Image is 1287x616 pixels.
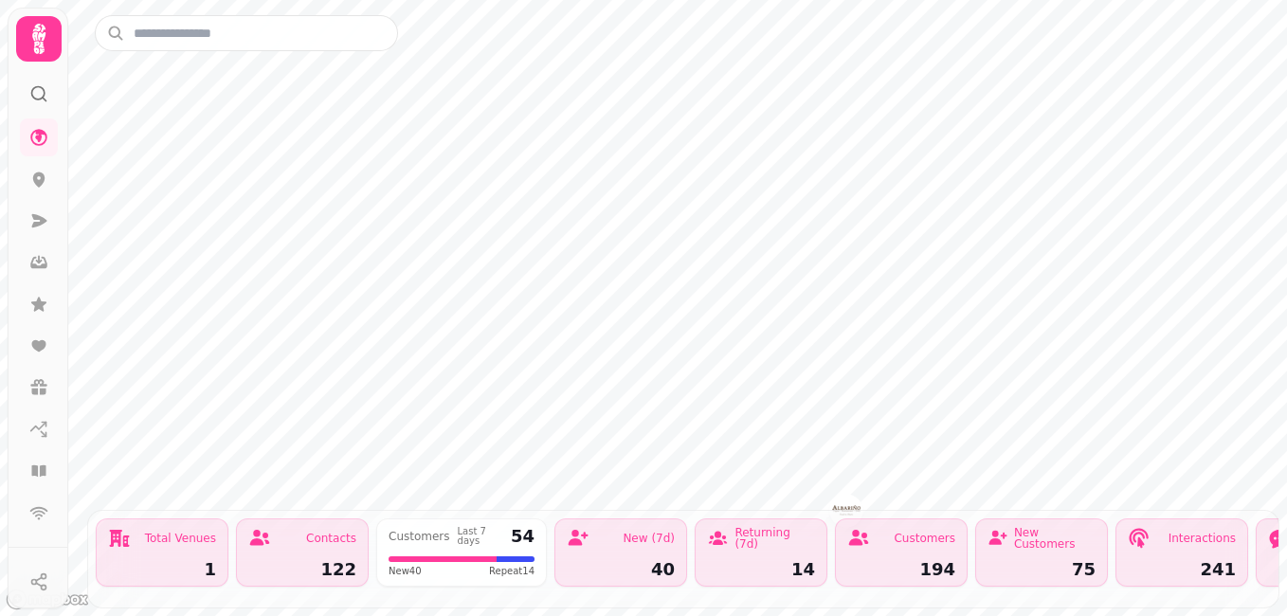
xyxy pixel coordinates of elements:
[248,561,356,578] div: 122
[1128,561,1236,578] div: 241
[707,561,815,578] div: 14
[6,589,89,610] a: Mapbox logo
[145,533,216,544] div: Total Venues
[623,533,675,544] div: New (7d)
[1169,533,1236,544] div: Interactions
[389,564,422,578] span: New 40
[847,561,955,578] div: 194
[831,496,861,526] button: Albariño Tapas
[458,527,503,546] div: Last 7 days
[108,561,216,578] div: 1
[894,533,955,544] div: Customers
[1014,527,1096,550] div: New Customers
[988,561,1096,578] div: 75
[306,533,356,544] div: Contacts
[389,531,450,542] div: Customers
[734,527,815,550] div: Returning (7d)
[511,528,535,545] div: 54
[567,561,675,578] div: 40
[831,496,861,532] div: Map marker
[489,564,535,578] span: Repeat 14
